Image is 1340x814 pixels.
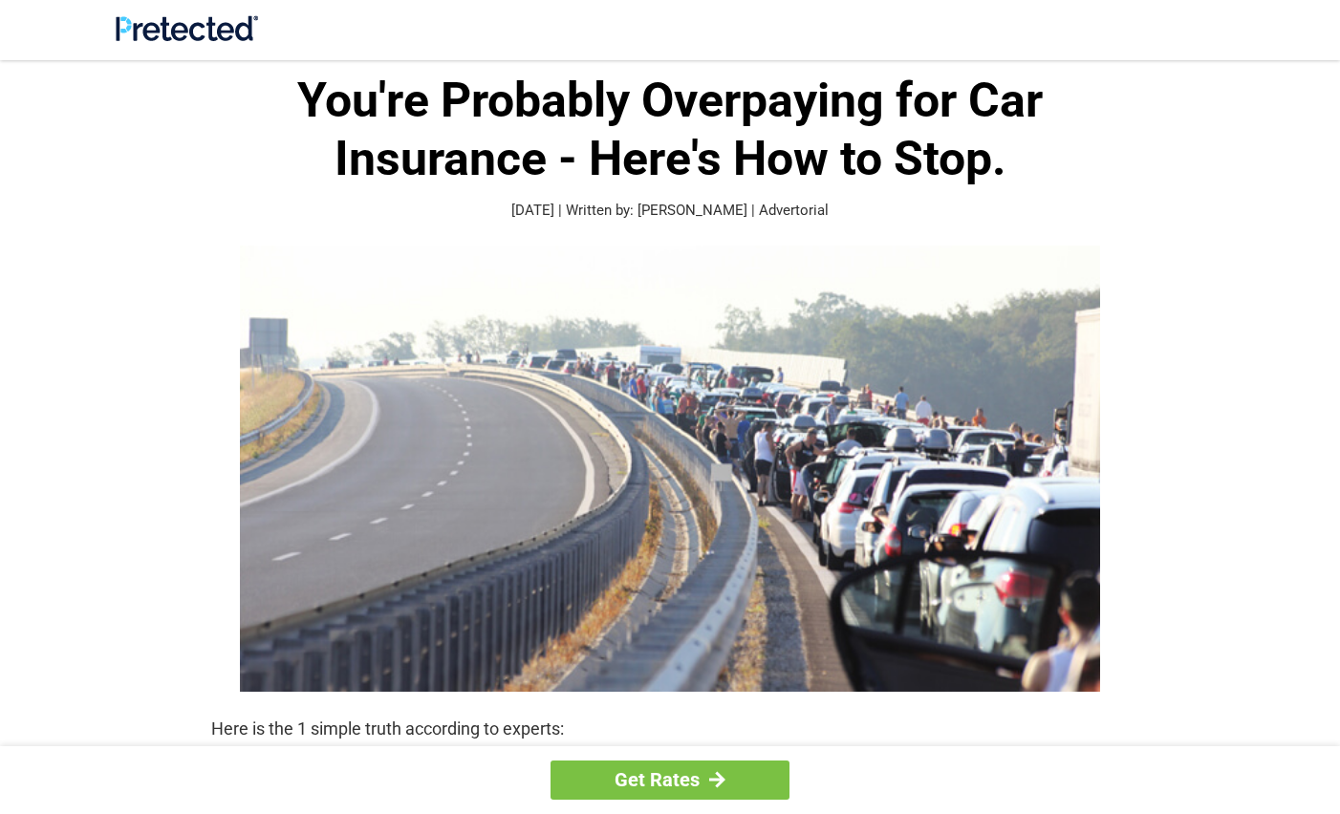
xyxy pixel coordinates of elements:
p: Here is the 1 simple truth according to experts: [211,716,1129,742]
a: Get Rates [551,760,789,800]
a: Site Logo [116,27,258,45]
h1: You're Probably Overpaying for Car Insurance - Here's How to Stop. [211,72,1129,188]
p: [DATE] | Written by: [PERSON_NAME] | Advertorial [211,200,1129,222]
img: Site Logo [116,15,258,41]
